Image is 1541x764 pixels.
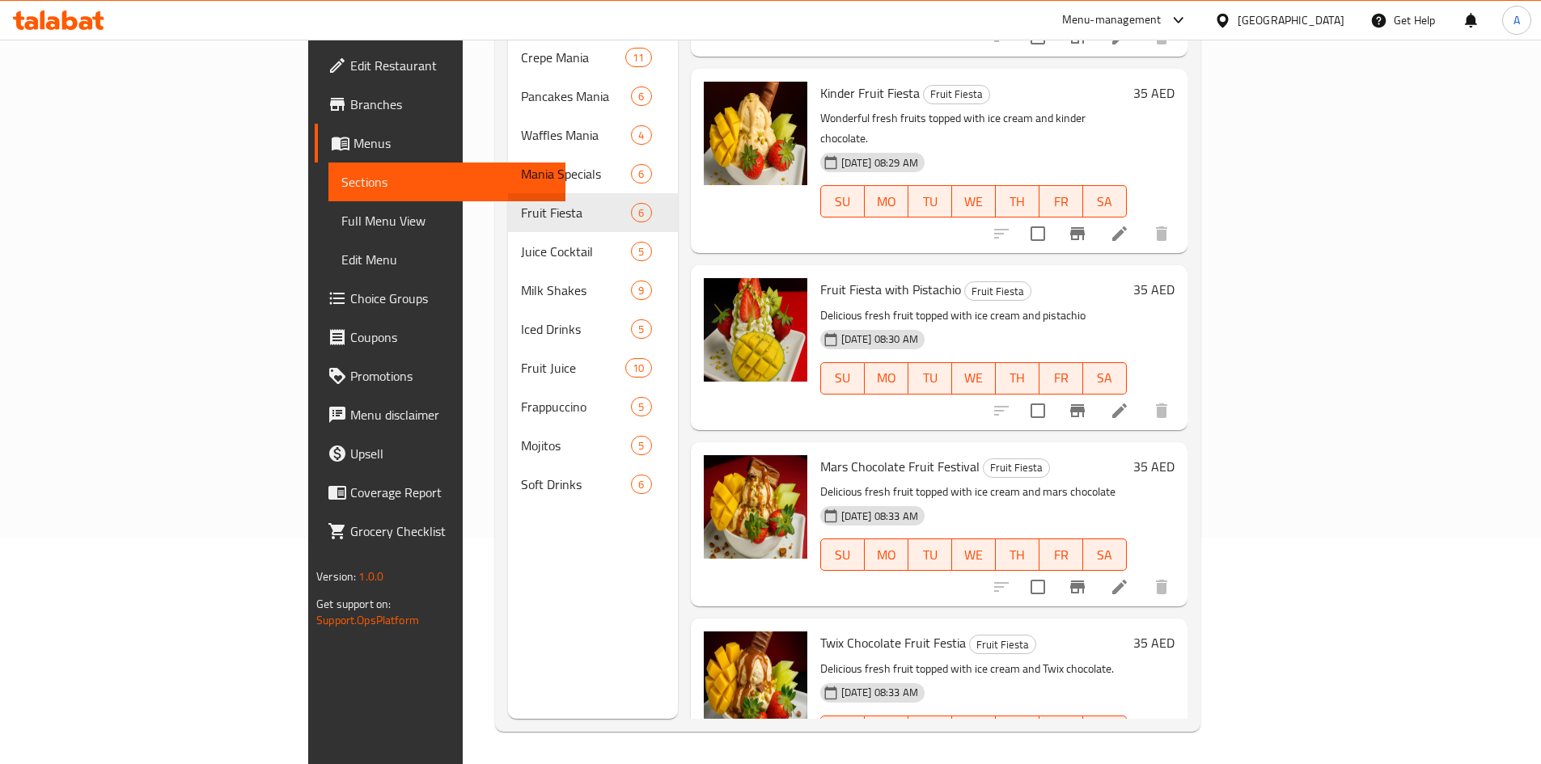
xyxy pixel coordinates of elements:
[952,185,996,217] button: WE
[631,87,651,106] div: items
[1133,82,1175,104] h6: 35 AED
[350,95,552,114] span: Branches
[1002,190,1033,213] span: TH
[704,278,807,382] img: Fruit Fiesta with Pistachio
[865,715,908,748] button: MO
[350,483,552,502] span: Coverage Report
[521,164,632,184] span: Mania Specials
[908,538,952,571] button: TU
[1021,217,1055,251] span: Select to update
[1058,391,1097,430] button: Branch-specific-item
[1039,185,1083,217] button: FR
[632,322,650,337] span: 5
[631,397,651,416] div: items
[315,124,565,163] a: Menus
[1021,394,1055,428] span: Select to update
[508,38,678,77] div: Crepe Mania11
[835,685,925,700] span: [DATE] 08:33 AM
[1142,391,1181,430] button: delete
[1513,11,1520,29] span: A
[521,397,632,416] span: Frappuccino
[820,659,1127,679] p: Delicious fresh fruit topped with ice cream and Twix chocolate.
[632,438,650,454] span: 5
[521,242,632,261] span: Juice Cocktail
[508,116,678,154] div: Waffles Mania4
[820,482,1127,502] p: Delicious fresh fruit topped with ice cream and mars chocolate
[350,366,552,386] span: Promotions
[1039,538,1083,571] button: FR
[316,566,356,587] span: Version:
[315,357,565,395] a: Promotions
[350,444,552,463] span: Upsell
[521,475,632,494] span: Soft Drinks
[632,399,650,415] span: 5
[915,543,946,567] span: TU
[315,473,565,512] a: Coverage Report
[996,538,1039,571] button: TH
[1046,543,1077,567] span: FR
[1090,543,1120,567] span: SA
[315,434,565,473] a: Upsell
[350,56,552,75] span: Edit Restaurant
[1039,362,1083,395] button: FR
[632,89,650,104] span: 6
[952,362,996,395] button: WE
[996,185,1039,217] button: TH
[915,366,946,390] span: TU
[865,185,908,217] button: MO
[350,327,552,347] span: Coupons
[835,509,925,524] span: [DATE] 08:33 AM
[865,538,908,571] button: MO
[625,358,651,378] div: items
[1083,362,1127,395] button: SA
[984,458,1049,477] span: Fruit Fiesta
[341,211,552,230] span: Full Menu View
[1142,214,1181,253] button: delete
[704,455,807,559] img: Mars Chocolate Fruit Festival
[1133,455,1175,478] h6: 35 AED
[1046,190,1077,213] span: FR
[508,348,678,387] div: Fruit Juice10
[328,163,565,201] a: Sections
[508,232,678,271] div: Juice Cocktail5
[508,154,678,193] div: Mania Specials6
[350,521,552,541] span: Grocery Checklist
[969,635,1036,654] div: Fruit Fiesta
[871,190,902,213] span: MO
[964,281,1031,301] div: Fruit Fiesta
[315,395,565,434] a: Menu disclaimer
[315,279,565,318] a: Choice Groups
[632,283,650,298] span: 9
[820,185,865,217] button: SU
[341,250,552,269] span: Edit Menu
[508,271,678,310] div: Milk Shakes9
[820,362,865,395] button: SU
[1133,631,1175,654] h6: 35 AED
[1058,214,1097,253] button: Branch-specific-item
[1021,570,1055,604] span: Select to update
[965,282,1031,301] span: Fruit Fiesta
[315,318,565,357] a: Coupons
[820,277,961,302] span: Fruit Fiesta with Pistachio
[521,358,626,378] div: Fruit Juice
[835,155,925,171] span: [DATE] 08:29 AM
[820,81,920,105] span: Kinder Fruit Fiesta
[316,593,391,614] span: Get support on:
[626,361,650,376] span: 10
[626,50,650,65] span: 11
[631,125,651,145] div: items
[1058,568,1097,606] button: Branch-specific-item
[828,366,858,390] span: SU
[631,203,651,222] div: items
[1083,185,1127,217] button: SA
[820,454,980,479] span: Mars Chocolate Fruit Festival
[508,387,678,426] div: Frappuccino5
[915,190,946,213] span: TU
[704,631,807,735] img: Twix Chocolate Fruit Festia
[508,426,678,465] div: Mojitos5
[632,205,650,221] span: 6
[959,366,989,390] span: WE
[908,185,952,217] button: TU
[1083,538,1127,571] button: SA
